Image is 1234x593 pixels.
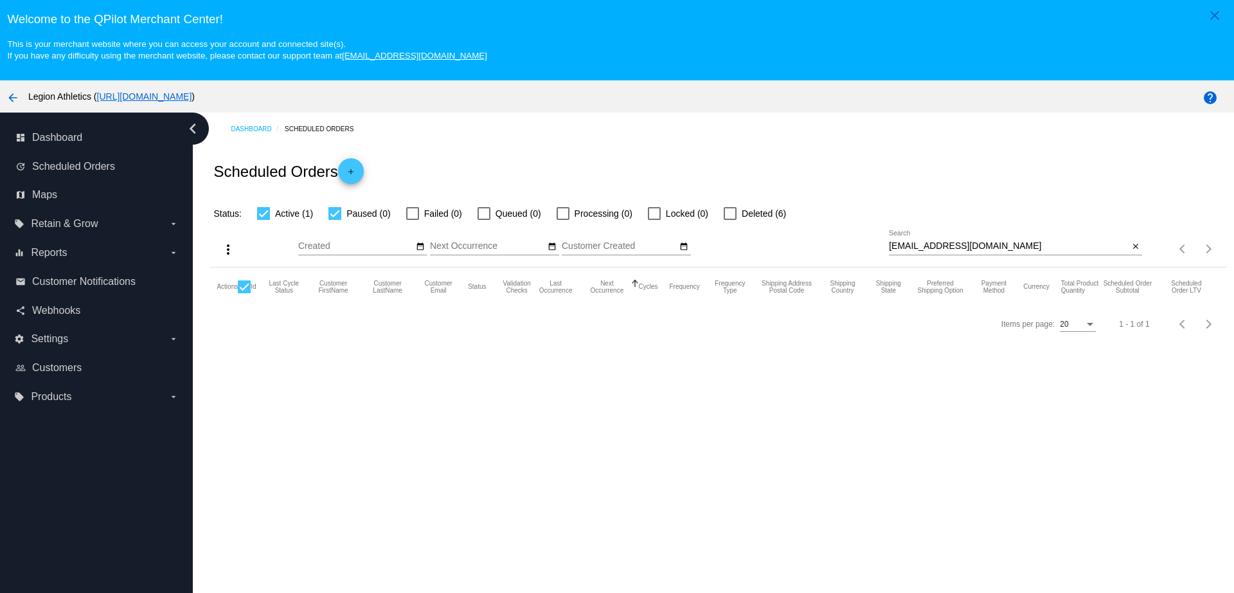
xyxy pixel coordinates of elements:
span: Active (1) [275,206,313,221]
mat-icon: close [1207,8,1222,23]
a: [EMAIL_ADDRESS][DOMAIN_NAME] [342,51,487,60]
button: Change sorting for PaymentMethod.Type [976,280,1012,294]
button: Change sorting for LastOccurrenceUtc [536,280,575,294]
button: Change sorting for LifetimeValue [1164,280,1208,294]
input: Created [298,241,414,251]
mat-select: Items per page: [1060,320,1096,329]
mat-icon: date_range [548,242,557,252]
i: arrow_drop_down [168,219,179,229]
i: local_offer [14,392,24,402]
input: Customer Created [562,241,677,251]
span: Webhooks [32,305,80,316]
mat-icon: close [1131,242,1140,252]
mat-header-cell: Total Product Quantity [1061,268,1103,306]
span: Paused (0) [346,206,390,221]
button: Next page [1196,236,1222,262]
button: Change sorting for PreferredShippingOption [917,280,965,294]
span: Settings [31,333,68,345]
i: map [15,190,26,200]
i: people_outline [15,363,26,373]
button: Change sorting for Subtotal [1103,280,1153,294]
div: Items per page: [1001,320,1055,329]
a: share Webhooks [15,300,179,321]
mat-icon: help [1203,90,1218,105]
button: Change sorting for LastProcessingCycleId [268,280,301,294]
span: Status: [213,208,242,219]
a: map Maps [15,185,179,205]
h2: Scheduled Orders [213,158,363,184]
mat-icon: more_vert [220,242,236,257]
button: Previous page [1170,236,1196,262]
button: Change sorting for CustomerFirstName [312,280,355,294]
i: chevron_left [183,118,203,139]
mat-icon: date_range [416,242,425,252]
button: Change sorting for ShippingState [872,280,905,294]
span: Failed (0) [424,206,462,221]
span: Maps [32,189,57,201]
mat-icon: date_range [679,242,688,252]
a: Dashboard [231,119,285,139]
button: Change sorting for NextOccurrenceUtc [587,280,627,294]
i: local_offer [14,219,24,229]
span: Locked (0) [666,206,708,221]
button: Change sorting for CurrencyIso [1023,283,1050,291]
span: Processing (0) [575,206,632,221]
span: Products [31,391,71,403]
button: Change sorting for FrequencyType [711,280,749,294]
span: Scheduled Orders [32,161,115,172]
span: Retain & Grow [31,218,98,230]
mat-icon: arrow_back [5,90,21,105]
input: Next Occurrence [430,241,546,251]
button: Previous page [1170,311,1196,337]
a: update Scheduled Orders [15,156,179,177]
button: Change sorting for CustomerEmail [420,280,456,294]
button: Change sorting for Status [468,283,486,291]
a: email Customer Notifications [15,271,179,292]
span: Legion Athletics ( ) [28,91,195,102]
button: Next page [1196,311,1222,337]
a: [URL][DOMAIN_NAME] [97,91,192,102]
h3: Welcome to the QPilot Merchant Center! [7,12,1226,26]
span: Reports [31,247,67,259]
i: arrow_drop_down [168,248,179,258]
span: Customer Notifications [32,276,136,287]
button: Change sorting for CustomerLastName [366,280,409,294]
i: share [15,306,26,316]
input: Search [889,241,1129,251]
div: 1 - 1 of 1 [1119,320,1149,329]
span: Queued (0) [496,206,541,221]
small: This is your merchant website where you can access your account and connected site(s). If you hav... [7,39,487,60]
button: Change sorting for Frequency [670,283,700,291]
i: dashboard [15,132,26,143]
i: email [15,277,26,287]
span: Customers [32,362,82,374]
i: arrow_drop_down [168,392,179,402]
button: Change sorting for ShippingCountry [825,280,861,294]
a: Scheduled Orders [285,119,365,139]
i: arrow_drop_down [168,334,179,344]
span: Dashboard [32,132,82,143]
mat-header-cell: Actions [217,268,238,306]
mat-icon: add [343,167,359,183]
a: people_outline Customers [15,358,179,378]
button: Change sorting for Id [251,283,256,291]
button: Clear [1129,240,1142,253]
button: Change sorting for Cycles [639,283,658,291]
mat-header-cell: Validation Checks [497,268,535,306]
i: equalizer [14,248,24,258]
a: dashboard Dashboard [15,127,179,148]
i: settings [14,334,24,344]
span: 20 [1060,320,1068,329]
span: Deleted (6) [742,206,786,221]
button: Change sorting for ShippingPostcode [760,280,813,294]
i: update [15,161,26,172]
